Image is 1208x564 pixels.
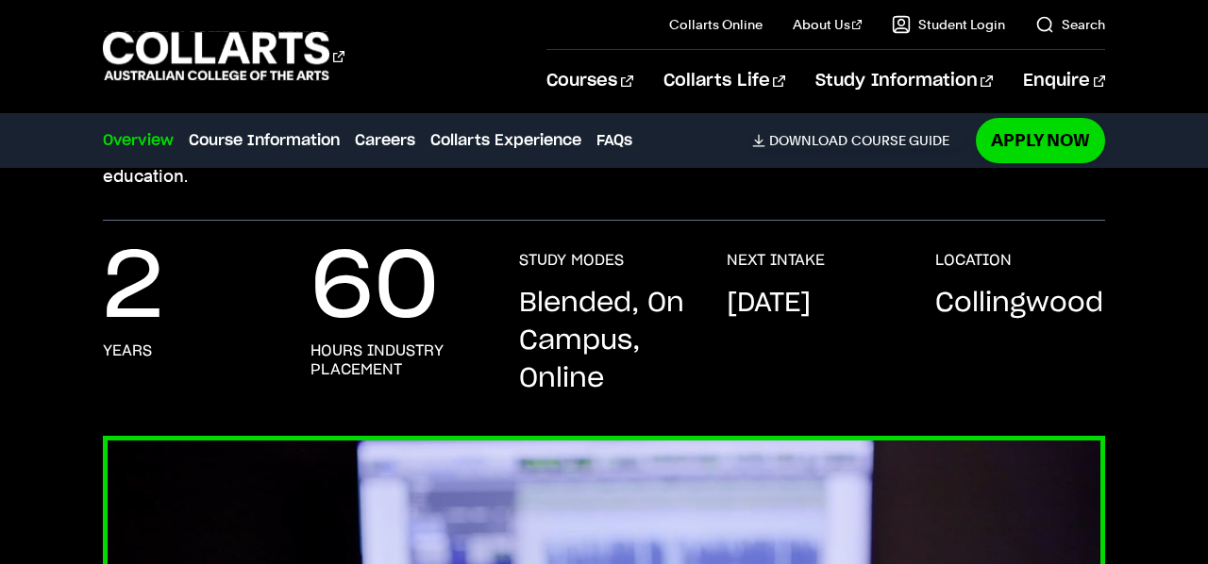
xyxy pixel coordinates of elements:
[1023,50,1105,112] a: Enquire
[892,15,1005,34] a: Student Login
[663,50,785,112] a: Collarts Life
[103,251,163,326] p: 2
[752,132,965,149] a: DownloadCourse Guide
[430,129,581,152] a: Collarts Experience
[976,118,1105,162] a: Apply Now
[815,50,993,112] a: Study Information
[596,129,632,152] a: FAQs
[935,285,1103,323] p: Collingwood
[103,29,344,83] div: Go to homepage
[727,251,825,270] h3: NEXT INTAKE
[769,132,847,149] span: Download
[1035,15,1105,34] a: Search
[793,15,863,34] a: About Us
[355,129,415,152] a: Careers
[935,251,1012,270] h3: LOCATION
[546,50,632,112] a: Courses
[727,285,811,323] p: [DATE]
[310,251,439,326] p: 60
[669,15,763,34] a: Collarts Online
[519,285,689,398] p: Blended, On Campus, Online
[519,251,624,270] h3: STUDY MODES
[103,129,174,152] a: Overview
[189,129,340,152] a: Course Information
[103,341,152,360] h3: Years
[310,341,480,379] h3: hours industry placement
